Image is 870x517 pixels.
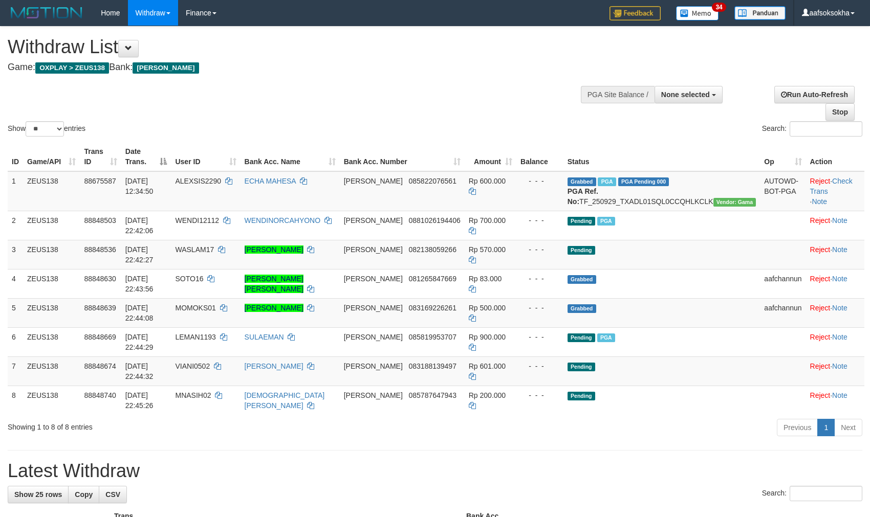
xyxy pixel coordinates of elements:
th: Bank Acc. Name: activate to sort column ascending [241,142,340,171]
span: Copy 082138059266 to clipboard [409,245,456,254]
a: CSV [99,486,127,503]
span: 88675587 [84,177,116,185]
td: · · [806,171,864,211]
span: Grabbed [568,177,596,186]
span: [PERSON_NAME] [344,304,403,312]
td: aafchannun [760,269,806,298]
th: Trans ID: activate to sort column ascending [80,142,121,171]
span: Rp 200.000 [469,391,506,399]
span: Copy 083188139497 to clipboard [409,362,456,370]
span: Copy 085822076561 to clipboard [409,177,456,185]
div: - - - [520,244,559,255]
span: Copy 085819953707 to clipboard [409,333,456,341]
span: Copy [75,490,93,499]
td: · [806,298,864,327]
th: Op: activate to sort column ascending [760,142,806,171]
button: None selected [655,86,723,103]
span: [PERSON_NAME] [344,391,403,399]
span: 88848503 [84,216,116,224]
span: Rp 900.000 [469,333,506,341]
img: MOTION_logo.png [8,5,85,20]
td: AUTOWD-BOT-PGA [760,171,806,211]
a: Note [812,197,827,206]
div: - - - [520,215,559,226]
span: OXPLAY > ZEUS138 [35,62,109,74]
a: Note [832,216,847,224]
img: Button%20Memo.svg [676,6,719,20]
span: Rp 601.000 [469,362,506,370]
div: PGA Site Balance / [581,86,655,103]
span: Marked by aafpengsreynich [598,177,616,186]
a: Run Auto-Refresh [774,86,855,103]
div: - - - [520,390,559,400]
span: [PERSON_NAME] [344,333,403,341]
td: 7 [8,356,23,386]
select: Showentries [26,121,64,137]
th: User ID: activate to sort column ascending [171,142,240,171]
span: [DATE] 22:44:29 [125,333,154,351]
a: Reject [810,275,831,283]
td: 2 [8,211,23,240]
input: Search: [790,121,862,137]
th: Status [563,142,760,171]
a: Check Trans [810,177,853,195]
a: Show 25 rows [8,486,69,503]
span: Pending [568,246,595,255]
img: panduan.png [734,6,786,20]
a: Reject [810,391,831,399]
label: Search: [762,486,862,501]
span: PGA Pending [618,177,669,186]
h1: Latest Withdraw [8,461,862,481]
span: Pending [568,333,595,342]
span: Copy 083169226261 to clipboard [409,304,456,312]
a: [DEMOGRAPHIC_DATA][PERSON_NAME] [245,391,325,410]
div: - - - [520,176,559,186]
span: WENDI12112 [175,216,219,224]
td: 5 [8,298,23,327]
span: ALEXSIS2290 [175,177,221,185]
div: - - - [520,361,559,371]
span: Copy 0881026194406 to clipboard [409,216,461,224]
span: [DATE] 22:42:06 [125,216,154,235]
th: Amount: activate to sort column ascending [465,142,516,171]
span: Marked by aaftrukkakada [597,333,615,342]
a: Reject [810,216,831,224]
a: Reject [810,177,831,185]
td: · [806,240,864,269]
span: Copy 085787647943 to clipboard [409,391,456,399]
td: ZEUS138 [23,171,80,211]
span: Vendor URL: https://trx31.1velocity.biz [713,198,756,207]
label: Show entries [8,121,85,137]
a: Reject [810,333,831,341]
td: · [806,356,864,386]
span: 34 [712,3,726,12]
a: Next [834,419,862,436]
td: ZEUS138 [23,298,80,327]
a: Note [832,362,847,370]
th: Bank Acc. Number: activate to sort column ascending [340,142,465,171]
span: VIANI0502 [175,362,210,370]
span: [PERSON_NAME] [133,62,199,74]
a: Note [832,304,847,312]
td: 8 [8,386,23,415]
span: Rp 83.000 [469,275,502,283]
span: Rp 500.000 [469,304,506,312]
a: WENDINORCAHYONO [245,216,321,224]
a: Note [832,391,847,399]
td: 1 [8,171,23,211]
span: [DATE] 22:44:32 [125,362,154,380]
span: 88848740 [84,391,116,399]
td: ZEUS138 [23,269,80,298]
span: [PERSON_NAME] [344,216,403,224]
td: ZEUS138 [23,240,80,269]
a: 1 [817,419,835,436]
span: [DATE] 22:42:27 [125,245,154,264]
th: Action [806,142,864,171]
a: ECHA MAHESA [245,177,296,185]
input: Search: [790,486,862,501]
td: · [806,327,864,356]
span: Marked by aaftrukkakada [597,217,615,226]
td: 3 [8,240,23,269]
span: [PERSON_NAME] [344,245,403,254]
a: Copy [68,486,99,503]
